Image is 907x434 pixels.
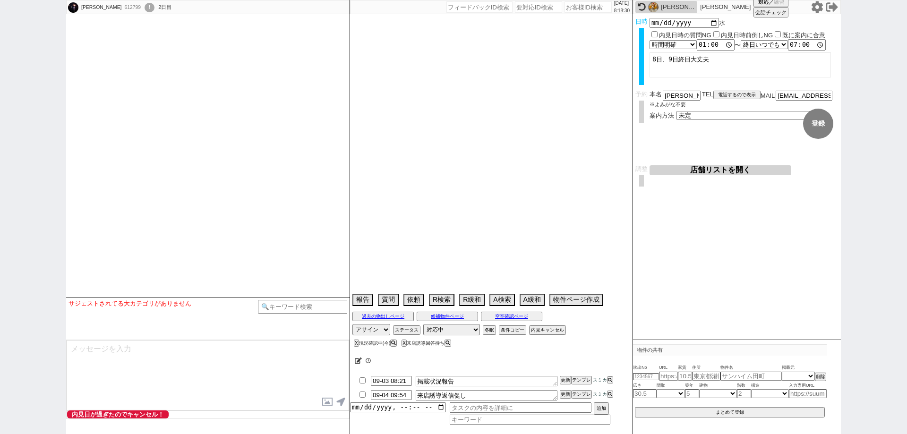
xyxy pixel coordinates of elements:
[700,3,751,11] p: [PERSON_NAME]
[815,373,826,381] button: 削除
[635,18,648,25] span: 日時
[659,364,678,372] span: URL
[659,372,678,381] input: https://suumo.jp/chintai/jnc_000022489271
[650,91,662,101] span: 本名
[378,294,399,306] button: 質問
[429,294,454,306] button: R検索
[402,340,453,346] div: 来店誘導回答待ち
[761,92,775,99] span: MAIL
[529,325,566,335] button: 内見キャンセル
[352,294,373,306] button: 報告
[755,9,787,16] span: 会話チェック
[635,91,648,98] span: 予約
[594,402,609,415] button: 追加
[450,415,610,425] input: キーワード
[633,382,657,390] span: 広さ
[650,112,674,119] span: 案内方法
[737,389,751,398] input: 2
[499,325,526,335] button: 条件コピー
[483,325,496,335] button: 冬眠
[782,364,795,372] span: 掲載元
[571,390,592,399] button: テンプレ
[450,402,591,413] input: タスクの内容を詳細に
[659,32,711,39] label: 内見日時の質問NG
[678,372,692,381] input: 10.5
[121,4,143,11] div: 612799
[685,382,699,390] span: 築年
[354,340,359,347] button: X
[713,91,761,99] button: 電話するので表示
[699,382,737,390] span: 建物
[515,1,562,13] input: 要対応ID検索
[650,102,686,107] span: ※よみがな不要
[657,382,685,390] span: 間取
[803,109,833,139] button: 登録
[258,300,347,314] input: 🔍キーワード検索
[80,4,121,11] div: [PERSON_NAME]
[753,7,788,17] button: 会話チェック
[633,344,827,356] p: 物件の共有
[751,382,789,390] span: 構造
[354,340,399,346] div: 現況確認中(今)
[648,2,659,12] img: 0hZhq_DphQBUdcJhtbz_B7eSx2Bi1_V1xVIkMdIWFzCHBnEUJDdUNCcTomXH9kFUQQcRUaJGonW3B-TjJWDAkjZxFRWS8kcz9...
[650,165,791,175] button: 店舗リストを開く
[720,364,782,372] span: 物件名
[68,300,258,307] div: サジェストされてる大カテゴリがありません
[633,389,657,398] input: 30.5
[635,407,825,417] button: まとめて登録
[633,364,659,372] span: 吹出No
[782,32,825,39] label: 既に案内に合意
[489,294,514,306] button: A検索
[459,294,485,306] button: R緩和
[67,410,169,418] span: 内見日が過ぎたのでキャンセル！
[614,7,630,15] p: 8:18:30
[720,372,782,381] input: サンハイム田町
[481,312,542,321] button: 空室確認ページ
[678,364,692,372] span: 家賃
[789,389,827,398] input: https://suumo.jp/chintai/jnc_000022489271
[692,364,720,372] span: 住所
[702,91,713,98] span: TEL
[571,376,592,384] button: テンプレ
[789,382,827,390] span: 入力専用URL
[402,340,407,347] button: X
[560,390,571,399] button: 更新
[592,391,607,397] span: スミカ
[145,3,154,12] div: !
[650,39,839,51] div: 〜
[417,312,478,321] button: 候補物件ページ
[737,382,751,390] span: 階数
[661,3,695,11] div: [PERSON_NAME]
[692,372,720,381] input: 東京都港区海岸３
[633,373,659,380] input: 1234567
[719,19,725,26] span: 水
[393,325,420,335] button: ステータス
[685,389,699,398] input: 5
[68,2,78,13] img: 0hYsiIV3kEBlxEMBaPaRx4IzRgBTZnQV9OPQVAOXBiUGUqUEkJPVVKb3FgW21wBxQLb1FKOyY0CGtII3E6Wmb6aEMAWGt9AkU...
[635,165,648,172] span: 調整
[352,312,414,321] button: 過去の物出しページ
[446,1,513,13] input: フィードバックID検索
[565,1,612,13] input: お客様ID検索
[549,294,603,306] button: 物件ページ作成
[560,376,571,384] button: 更新
[721,32,773,39] label: 内見日時前倒しNG
[520,294,545,306] button: A緩和
[158,4,171,11] div: 2日目
[403,294,424,306] button: 依頼
[592,377,607,383] span: スミカ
